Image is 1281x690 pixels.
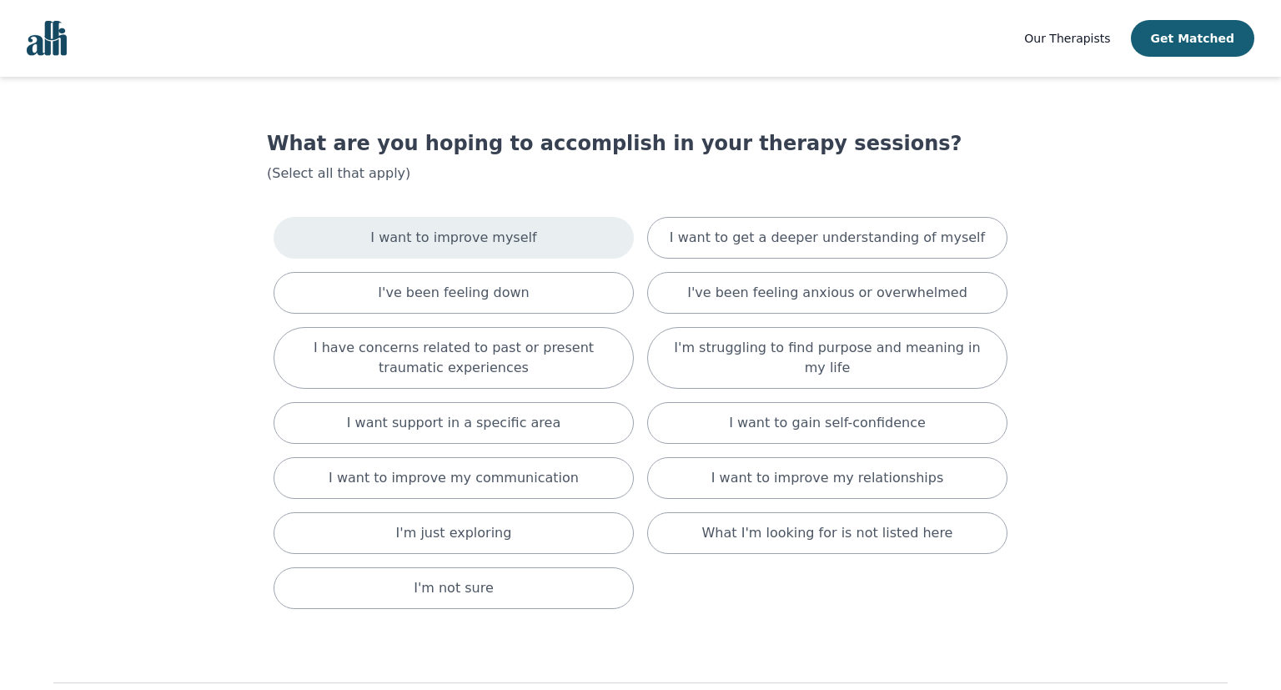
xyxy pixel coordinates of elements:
[1024,32,1110,45] span: Our Therapists
[267,130,1014,157] h1: What are you hoping to accomplish in your therapy sessions?
[670,228,985,248] p: I want to get a deeper understanding of myself
[378,283,529,303] p: I've been feeling down
[396,523,512,543] p: I'm just exploring
[347,413,561,433] p: I want support in a specific area
[370,228,536,248] p: I want to improve myself
[1131,20,1254,57] button: Get Matched
[711,468,943,488] p: I want to improve my relationships
[702,523,953,543] p: What I'm looking for is not listed here
[668,338,987,378] p: I'm struggling to find purpose and meaning in my life
[27,21,67,56] img: alli logo
[729,413,926,433] p: I want to gain self-confidence
[414,578,494,598] p: I'm not sure
[267,164,1014,184] p: (Select all that apply)
[329,468,579,488] p: I want to improve my communication
[294,338,613,378] p: I have concerns related to past or present traumatic experiences
[1024,28,1110,48] a: Our Therapists
[687,283,967,303] p: I've been feeling anxious or overwhelmed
